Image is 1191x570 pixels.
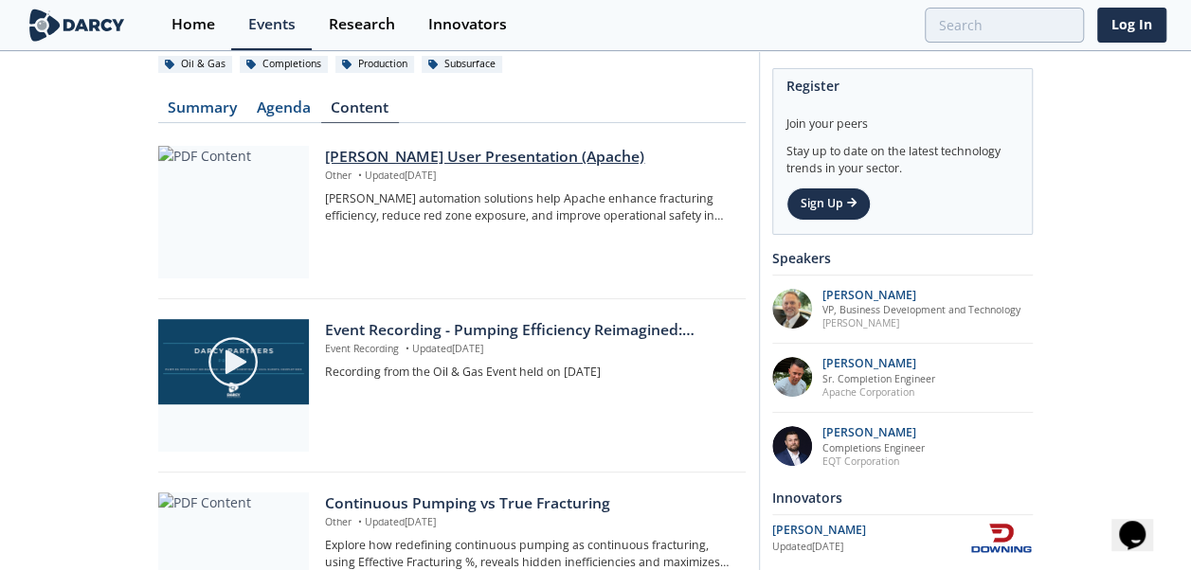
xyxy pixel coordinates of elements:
div: Join your peers [786,102,1019,133]
img: 86e59a17-6af7-4f0c-90df-8cecba4476f1 [772,289,812,329]
img: play-chapters-gray.svg [207,335,260,388]
p: Completions Engineer [822,441,925,454]
span: • [354,169,365,182]
div: Updated [DATE] [772,540,969,555]
div: [PERSON_NAME] [772,522,969,539]
a: Video Content Event Recording - Pumping Efficiency Reimagined: Reducing Downtime in Vaca Muerta C... [158,319,746,452]
p: Sr. Completion Engineer [822,372,935,385]
div: Completions [240,56,329,73]
div: Research [329,17,395,32]
span: • [354,515,365,528]
div: Production [335,56,415,73]
a: Content [321,100,399,123]
a: Log In [1097,8,1166,43]
span: • [402,342,412,355]
div: Stay up to date on the latest technology trends in your sector. [786,133,1019,177]
div: Register [786,69,1019,102]
a: [PERSON_NAME] Updated[DATE] Downing [772,522,1033,555]
a: Agenda [247,100,321,123]
p: Apache Corporation [822,385,935,399]
p: Other Updated [DATE] [325,169,731,184]
div: Speakers [772,241,1033,275]
div: Continuous Pumping vs True Fracturing [325,492,731,515]
p: VP, Business Development and Technology [822,303,1020,316]
div: Home [171,17,215,32]
div: Subsurface [422,56,503,73]
div: Event Recording - Pumping Efficiency Reimagined: Reducing Downtime in Vaca Muerta Completions [325,319,731,342]
p: Other Updated [DATE] [325,515,731,530]
a: Summary [158,100,247,123]
iframe: chat widget [1111,494,1172,551]
p: EQT Corporation [822,454,925,468]
div: Events [248,17,296,32]
p: [PERSON_NAME] [822,357,935,370]
img: logo-wide.svg [26,9,129,42]
img: 9bc3f5c1-b56b-4cab-9257-8007c416e4ca [772,357,812,397]
div: [PERSON_NAME] User Presentation (Apache) [325,146,731,169]
div: Innovators [428,17,507,32]
a: PDF Content [PERSON_NAME] User Presentation (Apache) Other •Updated[DATE] [PERSON_NAME] automatio... [158,146,746,278]
p: [PERSON_NAME] [822,316,1020,330]
img: 3512a492-ffb1-43a2-aa6f-1f7185b1b763 [772,426,812,466]
div: Oil & Gas [158,56,233,73]
p: Recording from the Oil & Gas Event held on [DATE] [325,364,731,381]
p: [PERSON_NAME] [822,289,1020,302]
img: Downing [969,522,1033,555]
input: Advanced Search [925,8,1084,43]
a: Sign Up [786,187,871,220]
p: [PERSON_NAME] [822,426,925,439]
div: Innovators [772,481,1033,514]
p: Event Recording Updated [DATE] [325,342,731,357]
p: [PERSON_NAME] automation solutions help Apache enhance fracturing efficiency, reduce red zone exp... [325,190,731,225]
